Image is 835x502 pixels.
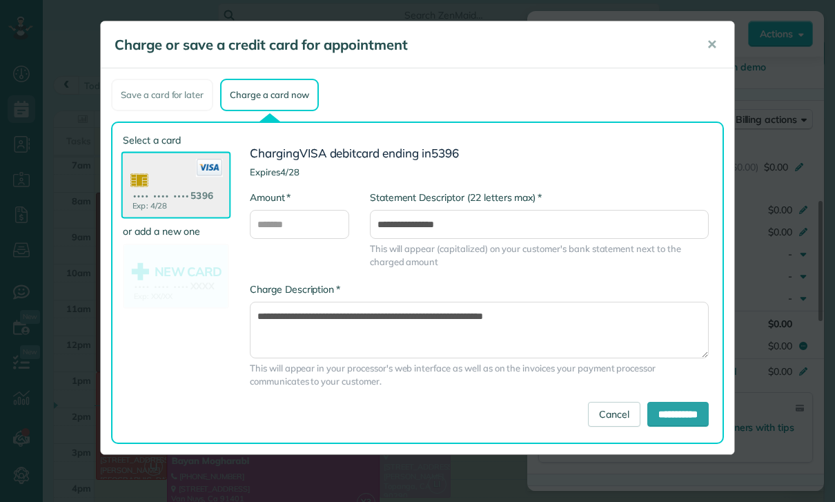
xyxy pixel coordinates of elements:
[299,146,327,160] span: VISA
[220,79,318,111] div: Charge a card now
[280,166,299,177] span: 4/28
[370,242,709,269] span: This will appear (capitalized) on your customer's bank statement next to the charged amount
[370,191,542,204] label: Statement Descriptor (22 letters max)
[123,133,229,147] label: Select a card
[588,402,640,427] a: Cancel
[330,146,357,160] span: debit
[707,37,717,52] span: ✕
[250,147,709,160] h3: Charging card ending in
[111,79,213,111] div: Save a card for later
[431,146,459,160] span: 5396
[115,35,687,55] h5: Charge or save a credit card for appointment
[123,224,229,238] label: or add a new one
[250,362,709,388] span: This will appear in your processor's web interface as well as on the invoices your payment proces...
[250,167,709,177] h4: Expires
[250,282,340,296] label: Charge Description
[250,191,291,204] label: Amount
